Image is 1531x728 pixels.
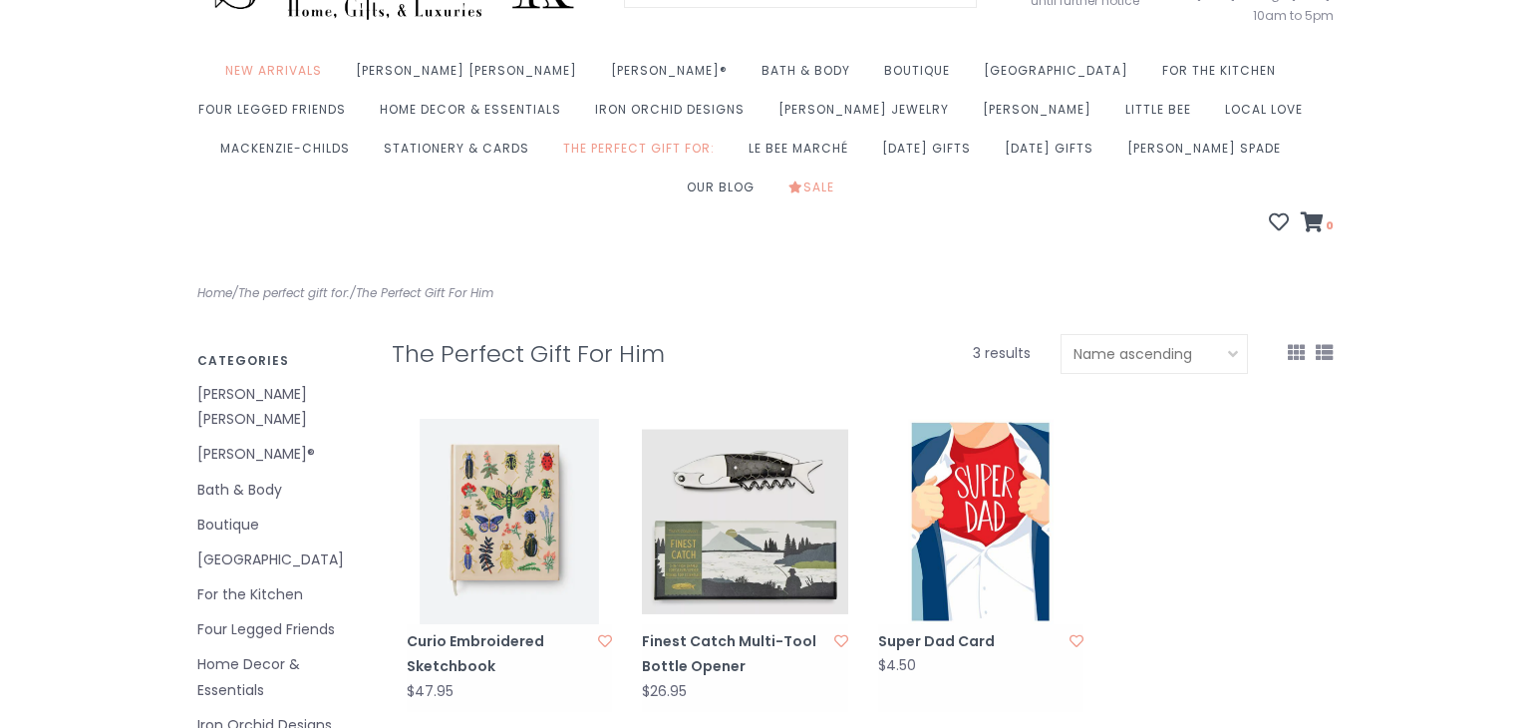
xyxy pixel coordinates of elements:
a: For the Kitchen [197,582,362,607]
h1: The Perfect Gift For Him [392,341,810,367]
a: Bath & Body [762,57,860,96]
a: Four Legged Friends [197,617,362,642]
a: Finest Catch Multi-Tool Bottle Opener [642,629,827,679]
img: Super Dad Card [878,419,1083,624]
a: [GEOGRAPHIC_DATA] [984,57,1138,96]
div: / / [182,282,765,304]
div: $47.95 [407,684,454,699]
a: Home Decor & Essentials [197,652,362,702]
a: [PERSON_NAME] [PERSON_NAME] [197,382,362,432]
a: [PERSON_NAME] [PERSON_NAME] [356,57,587,96]
a: The Perfect Gift For Him [356,284,493,301]
a: Iron Orchid Designs [595,96,755,135]
a: Home Decor & Essentials [380,96,571,135]
a: Our Blog [687,174,765,212]
a: For the Kitchen [1162,57,1286,96]
a: Home [197,284,232,301]
a: [PERSON_NAME] Spade [1127,135,1291,174]
a: Add to wishlist [834,631,848,651]
span: 0 [1324,217,1334,233]
a: Stationery & Cards [384,135,539,174]
a: The perfect gift for: [238,284,350,301]
a: [DATE] Gifts [882,135,981,174]
a: Bath & Body [197,478,362,503]
a: The perfect gift for: [563,135,725,174]
h3: Categories [197,354,362,367]
a: [PERSON_NAME] Jewelry [778,96,959,135]
a: Add to wishlist [598,631,612,651]
div: $4.50 [878,658,916,673]
a: Curio Embroidered Sketchbook [407,629,592,679]
a: [PERSON_NAME]® [611,57,738,96]
a: Local Love [1225,96,1313,135]
img: Curio Embroidered Sketchbook [407,419,612,624]
img: Finest Catch Multi-Tool Bottle Opener [642,419,847,624]
a: Add to wishlist [1070,631,1083,651]
a: [PERSON_NAME]® [197,442,362,467]
a: [GEOGRAPHIC_DATA] [197,547,362,572]
a: Boutique [884,57,960,96]
a: Little Bee [1125,96,1201,135]
a: Sale [788,174,844,212]
a: Super Dad Card [878,629,1064,654]
a: [PERSON_NAME] [983,96,1101,135]
a: 0 [1301,214,1334,234]
span: 3 results [973,343,1031,363]
a: Boutique [197,513,362,538]
a: Le Bee Marché [749,135,858,174]
div: $26.95 [642,684,687,699]
a: Four Legged Friends [198,96,356,135]
a: MacKenzie-Childs [220,135,360,174]
a: [DATE] Gifts [1005,135,1103,174]
a: New Arrivals [225,57,332,96]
